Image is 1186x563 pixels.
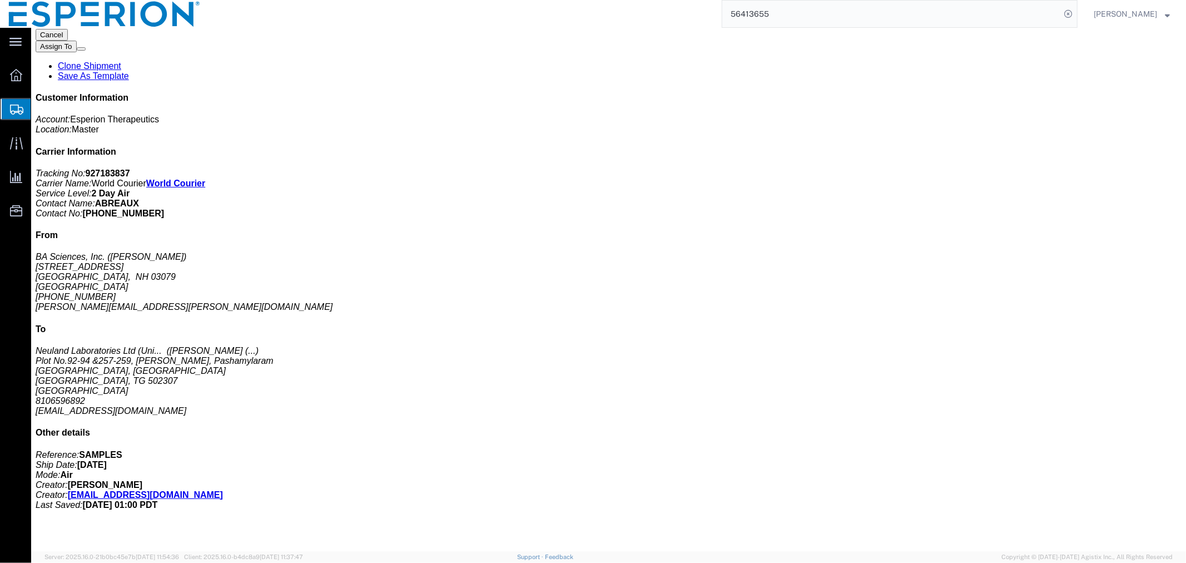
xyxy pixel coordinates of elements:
input: Search for shipment number, reference number [722,1,1060,27]
iframe: FS Legacy Container [31,28,1186,551]
a: Support [517,554,545,560]
span: [DATE] 11:37:47 [260,554,303,560]
span: [DATE] 11:54:36 [136,554,179,560]
a: Feedback [545,554,573,560]
span: Server: 2025.16.0-21b0bc45e7b [44,554,179,560]
span: Copyright © [DATE]-[DATE] Agistix Inc., All Rights Reserved [1001,552,1173,562]
span: Alexandra Breaux [1094,8,1157,20]
span: Client: 2025.16.0-b4dc8a9 [184,554,303,560]
button: [PERSON_NAME] [1093,7,1170,21]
